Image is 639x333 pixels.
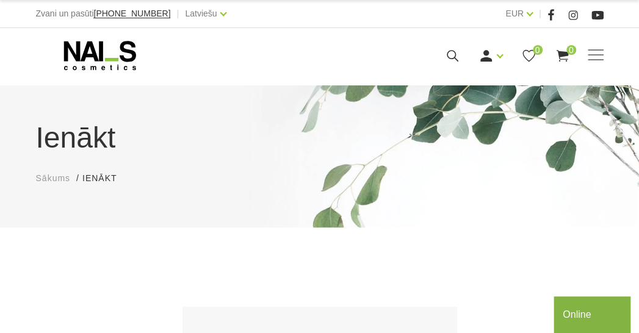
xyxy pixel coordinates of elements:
[505,6,524,21] a: EUR
[176,6,179,21] span: |
[566,45,576,55] span: 0
[533,45,543,55] span: 0
[185,6,217,21] a: Latviešu
[36,116,604,160] h1: Ienākt
[36,173,71,183] span: Sākums
[554,294,633,333] iframe: chat widget
[36,172,71,185] a: Sākums
[539,6,541,21] span: |
[36,6,171,21] div: Zvani un pasūti
[93,9,170,18] a: [PHONE_NUMBER]
[82,172,129,185] li: Ienākt
[555,48,570,63] a: 0
[521,48,536,63] a: 0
